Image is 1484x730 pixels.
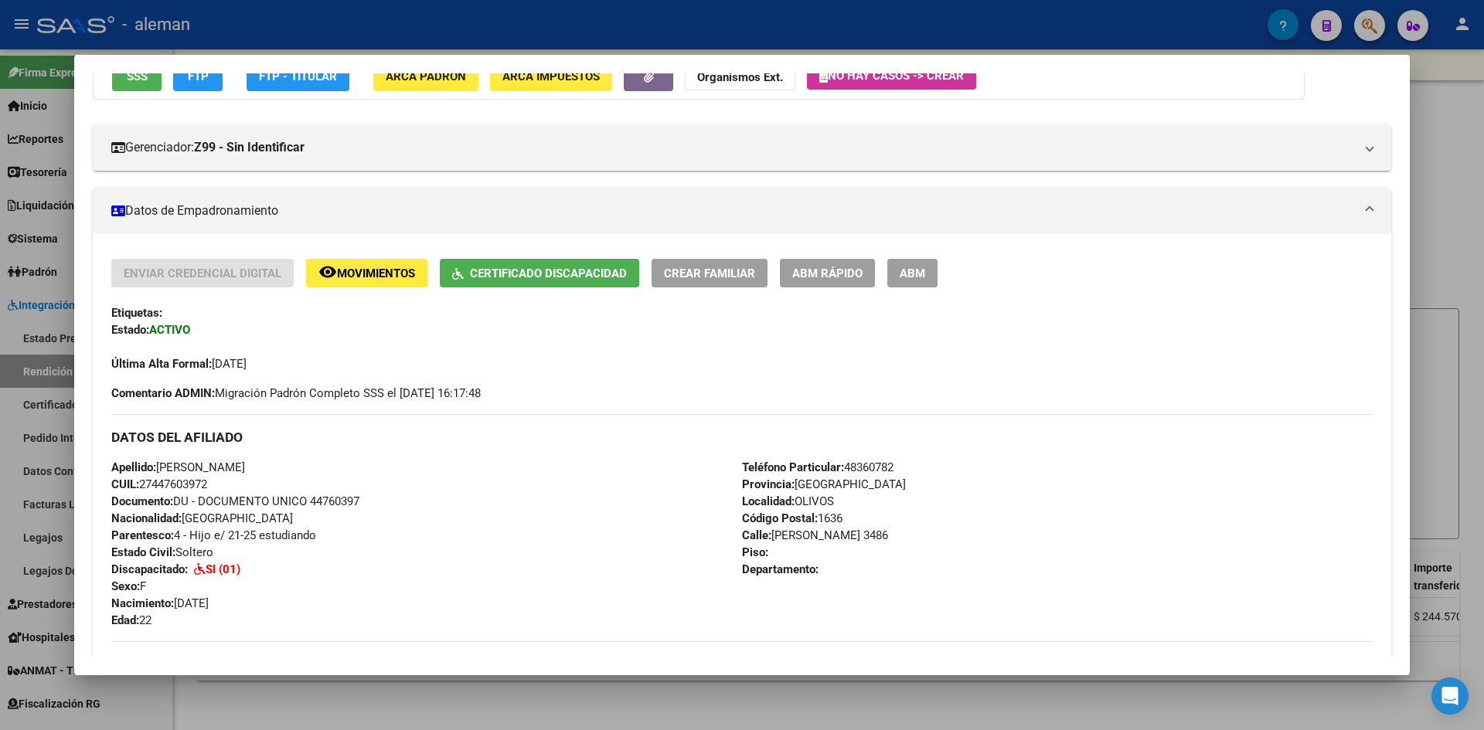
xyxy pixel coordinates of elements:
[742,494,795,508] strong: Localidad:
[490,62,612,90] button: ARCA Impuestos
[111,528,316,542] span: 4 - Hijo e/ 21-25 estudiando
[742,528,771,542] strong: Calle:
[111,202,1354,220] mat-panel-title: Datos de Empadronamiento
[149,323,190,337] strong: ACTIVO
[742,477,795,491] strong: Provincia:
[112,62,162,90] button: SSS
[111,562,188,576] strong: Discapacitado:
[664,267,755,280] span: Crear Familiar
[373,62,478,90] button: ARCA Padrón
[742,511,842,525] span: 1636
[386,70,466,84] span: ARCA Padrón
[887,259,938,287] button: ABM
[111,306,162,320] strong: Etiquetas:
[792,267,863,280] span: ABM Rápido
[742,511,818,525] strong: Código Postal:
[111,579,146,593] span: F
[188,70,209,84] span: FTP
[93,124,1391,171] mat-expansion-panel-header: Gerenciador:Z99 - Sin Identificar
[742,477,906,491] span: [GEOGRAPHIC_DATA]
[111,545,175,559] strong: Estado Civil:
[502,70,600,84] span: ARCA Impuestos
[1431,677,1469,715] div: Open Intercom Messenger
[337,267,415,280] span: Movimientos
[111,429,1373,446] h3: DATOS DEL AFILIADO
[111,613,151,627] span: 22
[440,259,639,287] button: Certificado Discapacidad
[652,259,768,287] button: Crear Familiar
[111,656,1373,673] h3: DATOS GRUPO FAMILIAR
[111,494,173,508] strong: Documento:
[111,323,149,337] strong: Estado:
[819,69,964,83] span: No hay casos -> Crear
[111,511,293,525] span: [GEOGRAPHIC_DATA]
[247,62,349,90] button: FTP - Titular
[111,528,174,542] strong: Parentesco:
[318,263,337,281] mat-icon: remove_red_eye
[111,357,247,371] span: [DATE]
[206,562,240,576] strong: SI (01)
[111,545,213,559] span: Soltero
[306,259,427,287] button: Movimientos
[111,385,481,402] span: Migración Padrón Completo SSS el [DATE] 16:17:48
[111,596,174,610] strong: Nacimiento:
[111,579,140,593] strong: Sexo:
[742,562,819,576] strong: Departamento:
[111,613,139,627] strong: Edad:
[111,596,209,610] span: [DATE]
[807,62,976,90] button: No hay casos -> Crear
[111,477,207,491] span: 27447603972
[124,267,281,280] span: Enviar Credencial Digital
[780,259,875,287] button: ABM Rápido
[194,138,305,157] strong: Z99 - Sin Identificar
[742,460,844,474] strong: Teléfono Particular:
[111,511,182,525] strong: Nacionalidad:
[111,460,156,474] strong: Apellido:
[742,545,768,559] strong: Piso:
[111,357,212,371] strong: Última Alta Formal:
[259,70,337,84] span: FTP - Titular
[93,188,1391,234] mat-expansion-panel-header: Datos de Empadronamiento
[111,460,245,474] span: [PERSON_NAME]
[742,494,834,508] span: OLIVOS
[697,71,783,85] strong: Organismos Ext.
[685,62,795,90] button: Organismos Ext.
[742,528,888,542] span: [PERSON_NAME] 3486
[742,460,893,474] span: 48360782
[111,494,359,508] span: DU - DOCUMENTO UNICO 44760397
[111,477,139,491] strong: CUIL:
[111,138,1354,157] mat-panel-title: Gerenciador:
[470,267,627,280] span: Certificado Discapacidad
[900,267,925,280] span: ABM
[127,70,148,84] span: SSS
[111,386,215,400] strong: Comentario ADMIN:
[173,62,223,90] button: FTP
[111,259,294,287] button: Enviar Credencial Digital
